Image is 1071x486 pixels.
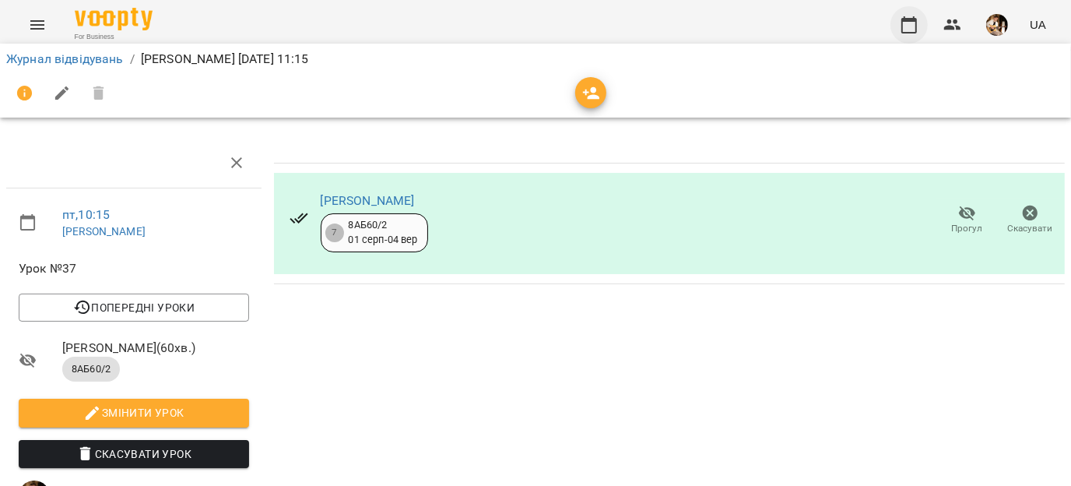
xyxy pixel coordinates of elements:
span: [PERSON_NAME] ( 60 хв. ) [62,339,249,357]
span: UA [1030,16,1046,33]
a: пт , 10:15 [62,207,110,222]
button: Скасувати Урок [19,440,249,468]
img: 0162ea527a5616b79ea1cf03ccdd73a5.jpg [986,14,1008,36]
span: 8АБ60/2 [62,362,120,376]
div: 8АБ60/2 01 серп - 04 вер [349,218,418,247]
span: For Business [75,32,153,42]
button: UA [1024,10,1052,39]
div: 7 [325,224,344,242]
span: Скасувати [1008,222,1053,235]
a: [PERSON_NAME] [321,193,415,208]
span: Скасувати Урок [31,445,237,463]
span: Урок №37 [19,259,249,278]
button: Попередні уроки [19,294,249,322]
a: [PERSON_NAME] [62,225,146,238]
button: Змінити урок [19,399,249,427]
span: Попередні уроки [31,298,237,317]
button: Скасувати [999,199,1062,242]
a: Журнал відвідувань [6,51,124,66]
img: Voopty Logo [75,8,153,30]
p: [PERSON_NAME] [DATE] 11:15 [141,50,309,69]
nav: breadcrumb [6,50,1065,69]
span: Прогул [952,222,983,235]
li: / [130,50,135,69]
span: Змінити урок [31,403,237,422]
button: Прогул [936,199,999,242]
button: Menu [19,6,56,44]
